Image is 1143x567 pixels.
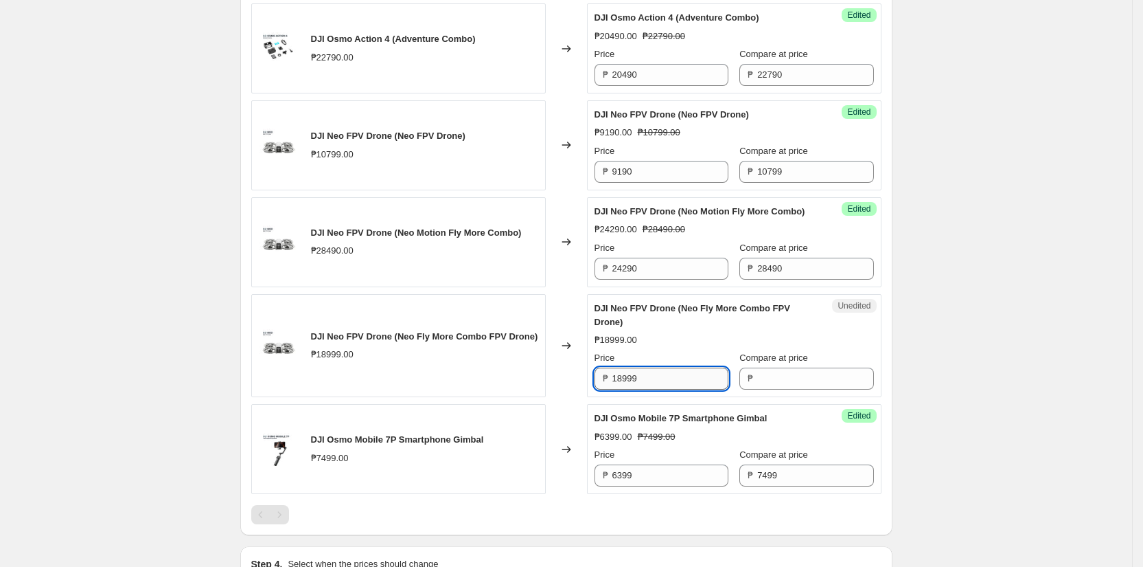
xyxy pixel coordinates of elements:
[594,49,615,59] span: Price
[311,148,354,162] div: ₱10799.00
[838,300,870,311] span: Unedited
[638,430,676,444] strike: ₱7499.00
[847,203,870,214] span: Edited
[748,69,753,80] span: ₱
[311,131,465,141] span: DJI Neo FPV Drone (Neo FPV Drone)
[311,244,354,258] div: ₱28490.00
[594,126,632,140] div: ₱9190.00
[594,243,615,253] span: Price
[739,49,808,59] span: Compare at price
[643,223,685,236] strike: ₱28490.00
[739,353,808,363] span: Compare at price
[739,243,808,253] span: Compare at price
[311,227,522,238] span: DJI Neo FPV Drone (Neo Motion Fly More Combo)
[259,429,300,470] img: A_PH_Ecomm__DJI_Osmo_Mobile_7P_80x.jpg
[311,434,484,445] span: DJI Osmo Mobile 7P Smartphone Gimbal
[594,449,615,460] span: Price
[739,146,808,156] span: Compare at price
[748,166,753,177] span: ₱
[594,223,637,236] div: ₱24290.00
[259,124,300,166] img: AD_PHDJINeo_80x.jpg
[311,348,354,362] div: ₱18999.00
[603,263,608,274] span: ₱
[603,470,608,480] span: ₱
[311,34,476,44] span: DJI Osmo Action 4 (Adventure Combo)
[603,69,608,80] span: ₱
[847,410,870,421] span: Edited
[603,373,608,383] span: ₱
[847,10,870,21] span: Edited
[594,146,615,156] span: Price
[638,126,680,140] strike: ₱10799.00
[594,206,805,216] span: DJI Neo FPV Drone (Neo Motion Fly More Combo)
[311,51,354,65] div: ₱22790.00
[311,452,349,465] div: ₱7499.00
[594,303,790,327] span: DJI Neo FPV Drone (Neo Fly More Combo FPV Drone)
[594,353,615,363] span: Price
[603,166,608,177] span: ₱
[311,331,538,342] span: DJI Neo FPV Drone (Neo Fly More Combo FPV Drone)
[594,430,632,444] div: ₱6399.00
[259,28,300,69] img: AD_PH_DJI_Osmo_Action_4_Standard_Combo_80x.jpg
[251,505,289,524] nav: Pagination
[748,373,753,383] span: ₱
[594,30,637,43] div: ₱20490.00
[259,221,300,263] img: AD_PHDJINeo_80x.jpg
[748,263,753,274] span: ₱
[594,109,749,120] span: DJI Neo FPV Drone (Neo FPV Drone)
[847,107,870,118] span: Edited
[739,449,808,460] span: Compare at price
[594,333,637,347] div: ₱18999.00
[594,12,759,23] span: DJI Osmo Action 4 (Adventure Combo)
[643,30,685,43] strike: ₱22790.00
[748,470,753,480] span: ₱
[259,325,300,366] img: AD_PHDJINeo_80x.jpg
[594,413,767,423] span: DJI Osmo Mobile 7P Smartphone Gimbal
